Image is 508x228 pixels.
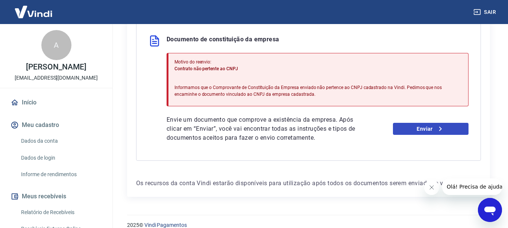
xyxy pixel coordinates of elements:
[424,180,439,195] iframe: Fechar mensagem
[15,74,98,82] p: [EMAIL_ADDRESS][DOMAIN_NAME]
[136,179,481,188] p: Os recursos da conta Vindi estarão disponíveis para utilização após todos os documentos serem env...
[26,63,86,71] p: [PERSON_NAME]
[144,222,187,228] a: Vindi Pagamentos
[174,84,462,98] p: Informamos que o Comprovante de Constituição da Empresa enviado não pertence ao CNPJ cadastrado n...
[472,5,499,19] button: Sair
[167,35,279,47] p: Documento de constituição da empresa
[149,35,161,47] img: file.3f2e98d22047474d3a157069828955b5.svg
[18,133,103,149] a: Dados da conta
[174,66,238,71] span: Contrato não pertente ao CNPJ
[41,30,71,60] div: A
[167,115,363,142] p: Envie um documento que comprove a existência da empresa. Após clicar em “Enviar”, você vai encont...
[9,0,58,23] img: Vindi
[174,59,462,65] p: Motivo do reenvio:
[9,117,103,133] button: Meu cadastro
[18,205,103,220] a: Relatório de Recebíveis
[478,198,502,222] iframe: Botão para abrir a janela de mensagens
[9,94,103,111] a: Início
[442,178,502,195] iframe: Mensagem da empresa
[9,188,103,205] button: Meus recebíveis
[18,150,103,166] a: Dados de login
[5,5,63,11] span: Olá! Precisa de ajuda?
[18,167,103,182] a: Informe de rendimentos
[393,123,469,135] a: Enviar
